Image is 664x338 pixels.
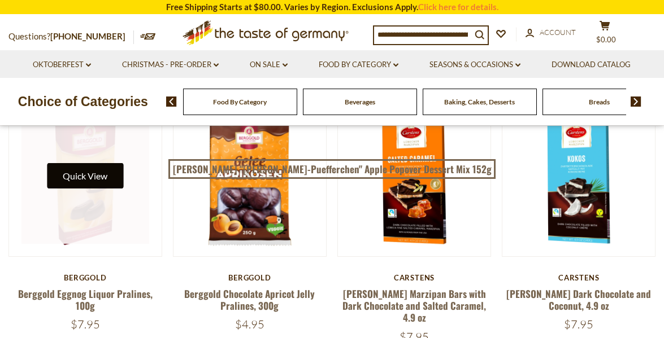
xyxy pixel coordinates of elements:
[631,96,641,107] img: next arrow
[589,98,610,106] a: Breads
[50,31,125,41] a: [PHONE_NUMBER]
[71,317,100,331] span: $7.95
[213,98,267,106] a: Food By Category
[8,273,162,282] div: Berggold
[33,59,91,71] a: Oktoberfest
[540,28,576,37] span: Account
[502,273,656,282] div: Carstens
[8,29,134,44] p: Questions?
[444,98,515,106] a: Baking, Cakes, Desserts
[168,159,496,179] a: [PERSON_NAME] "[PERSON_NAME]-Puefferchen" Apple Popover Dessert Mix 152g
[250,59,288,71] a: On Sale
[342,287,486,325] a: [PERSON_NAME] Marzipan Bars with Dark Chocolate and Salted Caramel, 4.9 oz
[166,96,177,107] img: previous arrow
[564,317,593,331] span: $7.95
[588,20,622,49] button: $0.00
[552,59,631,71] a: Download Catalog
[338,104,491,256] img: Carstens Luebecker Marzipan Bars with Dark Chocolate and Salted Caramel, 4.9 oz
[173,273,327,282] div: Berggold
[47,163,123,188] button: Quick View
[345,98,375,106] a: Beverages
[319,59,398,71] a: Food By Category
[122,59,219,71] a: Christmas - PRE-ORDER
[173,104,326,256] img: Berggold Chocolate Apricot Jelly Pralines, 300g
[506,287,651,313] a: [PERSON_NAME] Dark Chocolate and Coconut, 4.9 oz
[418,2,498,12] a: Click here for details.
[337,273,491,282] div: Carstens
[18,287,153,313] a: Berggold Eggnog Liquor Pralines, 100g
[184,287,315,313] a: Berggold Chocolate Apricot Jelly Pralines, 300g
[235,317,264,331] span: $4.95
[429,59,520,71] a: Seasons & Occasions
[502,104,655,256] img: Carstens Luebecker Dark Chocolate and Coconut, 4.9 oz
[9,104,162,256] img: Berggold Eggnog Liquor Pralines, 100g
[596,35,616,44] span: $0.00
[526,27,576,39] a: Account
